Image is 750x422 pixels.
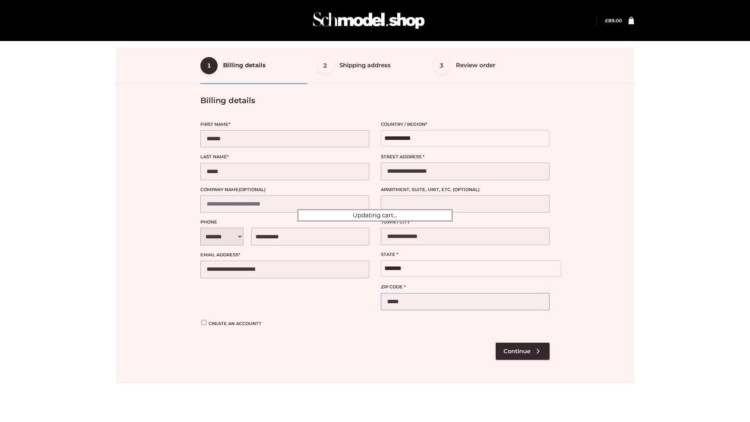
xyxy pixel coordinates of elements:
a: £89.00 [605,18,622,23]
bdi: 89.00 [605,18,622,23]
div: Updating cart... [297,209,453,222]
span: £ [605,18,608,23]
img: Schmodel Admin 964 [310,5,427,36]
